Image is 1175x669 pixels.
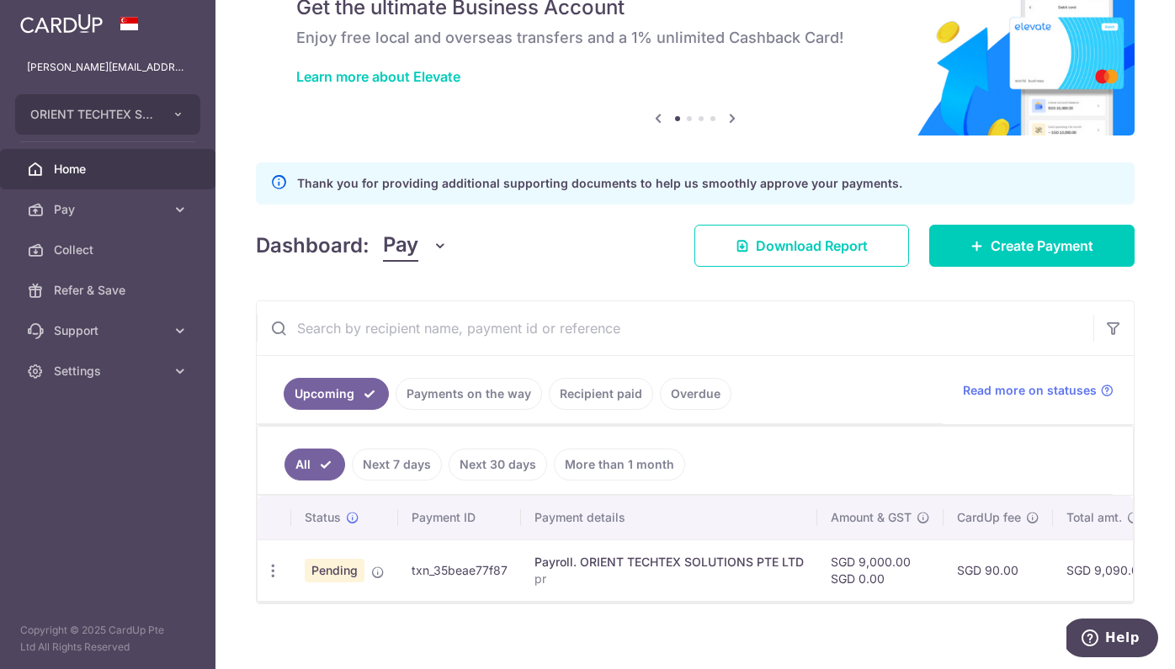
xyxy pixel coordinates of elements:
[1066,619,1158,661] iframe: Opens a widget where you can find more information
[54,161,165,178] span: Home
[1053,539,1160,601] td: SGD 9,090.00
[756,236,868,256] span: Download Report
[54,242,165,258] span: Collect
[554,449,685,481] a: More than 1 month
[383,230,448,262] button: Pay
[27,59,189,76] p: [PERSON_NAME][EMAIL_ADDRESS][DOMAIN_NAME]
[284,449,345,481] a: All
[305,559,364,582] span: Pending
[20,13,103,34] img: CardUp
[256,231,370,261] h4: Dashboard:
[957,509,1021,526] span: CardUp fee
[944,539,1053,601] td: SGD 90.00
[383,230,418,262] span: Pay
[929,225,1135,267] a: Create Payment
[817,539,944,601] td: SGD 9,000.00 SGD 0.00
[398,539,521,601] td: txn_35beae77f87
[694,225,909,267] a: Download Report
[831,509,912,526] span: Amount & GST
[352,449,442,481] a: Next 7 days
[30,106,155,123] span: ORIENT TECHTEX SOLUTIONS PTE LTD
[549,378,653,410] a: Recipient paid
[296,68,460,85] a: Learn more about Elevate
[54,363,165,380] span: Settings
[284,378,389,410] a: Upcoming
[257,301,1093,355] input: Search by recipient name, payment id or reference
[396,378,542,410] a: Payments on the way
[963,382,1097,399] span: Read more on statuses
[398,496,521,539] th: Payment ID
[521,496,817,539] th: Payment details
[54,201,165,218] span: Pay
[54,282,165,299] span: Refer & Save
[991,236,1093,256] span: Create Payment
[297,173,902,194] p: Thank you for providing additional supporting documents to help us smoothly approve your payments.
[449,449,547,481] a: Next 30 days
[54,322,165,339] span: Support
[15,94,200,135] button: ORIENT TECHTEX SOLUTIONS PTE LTD
[534,571,804,587] p: pr
[963,382,1114,399] a: Read more on statuses
[296,28,1094,48] h6: Enjoy free local and overseas transfers and a 1% unlimited Cashback Card!
[660,378,731,410] a: Overdue
[1066,509,1122,526] span: Total amt.
[305,509,341,526] span: Status
[534,554,804,571] div: Payroll. ORIENT TECHTEX SOLUTIONS PTE LTD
